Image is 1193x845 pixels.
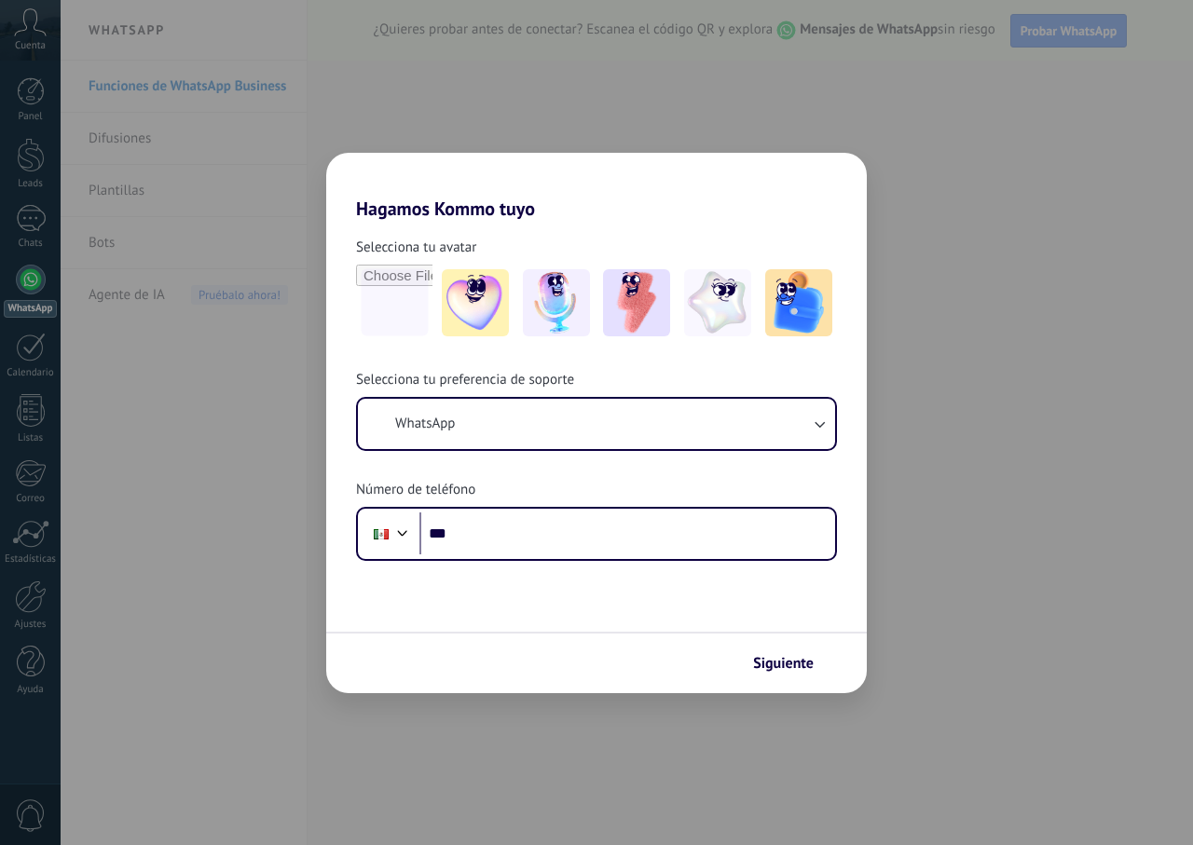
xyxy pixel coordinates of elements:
[395,415,455,433] span: WhatsApp
[765,269,832,336] img: -5.jpeg
[358,399,835,449] button: WhatsApp
[326,153,867,220] h2: Hagamos Kommo tuyo
[684,269,751,336] img: -4.jpeg
[753,657,814,670] span: Siguiente
[745,647,839,679] button: Siguiente
[603,269,670,336] img: -3.jpeg
[363,514,399,553] div: Mexico: + 52
[442,269,509,336] img: -1.jpeg
[356,371,574,389] span: Selecciona tu preferencia de soporte
[523,269,590,336] img: -2.jpeg
[356,481,475,499] span: Número de teléfono
[356,239,476,257] span: Selecciona tu avatar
